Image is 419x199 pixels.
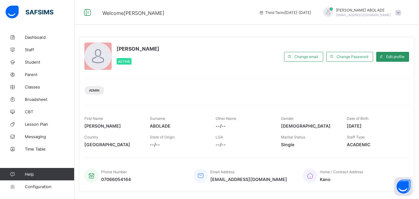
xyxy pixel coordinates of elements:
[150,142,206,147] span: --/--
[210,177,287,182] span: [EMAIL_ADDRESS][DOMAIN_NAME]
[216,142,272,147] span: --/--
[210,170,234,174] span: Email Address
[281,123,337,129] span: [DEMOGRAPHIC_DATA]
[347,135,365,139] span: Staff Type
[25,97,74,102] span: Broadsheet
[317,7,404,18] div: ELIZABETHABOLADE
[281,116,294,121] span: Gender
[347,142,403,147] span: ACADEMIC
[101,177,131,182] span: 07066054164
[294,54,318,59] span: Change email
[102,10,164,16] span: Welcome [PERSON_NAME]
[320,177,363,182] span: Kano
[281,135,305,139] span: Marital Status
[259,10,311,15] span: session/term information
[337,54,368,59] span: Change Password
[386,54,404,59] span: Edit profile
[25,84,74,89] span: Classes
[347,123,403,129] span: [DATE]
[6,6,53,19] img: safsims
[84,142,140,147] span: [GEOGRAPHIC_DATA]
[150,123,206,129] span: ABOLADE
[320,170,363,174] span: Home / Contract Address
[216,123,272,129] span: --/--
[25,122,74,127] span: Lesson Plan
[25,172,74,177] span: Help
[25,47,74,52] span: Staff
[101,170,127,174] span: Phone Number
[84,123,140,129] span: [PERSON_NAME]
[25,35,74,40] span: Dashboard
[347,116,368,121] span: Date of Birth
[336,8,391,12] span: [PERSON_NAME] ABOLADE
[281,142,337,147] span: Single
[150,116,165,121] span: Surname
[216,116,236,121] span: Other Name
[84,135,98,139] span: Country
[25,72,74,77] span: Parent
[25,109,74,114] span: CBT
[89,88,100,92] span: Admin
[25,60,74,65] span: Student
[25,184,74,189] span: Configuration
[25,147,74,152] span: Time Table
[84,116,103,121] span: First Name
[394,177,413,196] button: Open asap
[118,60,130,63] span: Active
[216,135,223,139] span: LGA
[150,135,175,139] span: State of Origin
[117,46,159,52] span: [PERSON_NAME]
[336,13,391,17] span: [EMAIL_ADDRESS][DOMAIN_NAME]
[25,134,74,139] span: Messaging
